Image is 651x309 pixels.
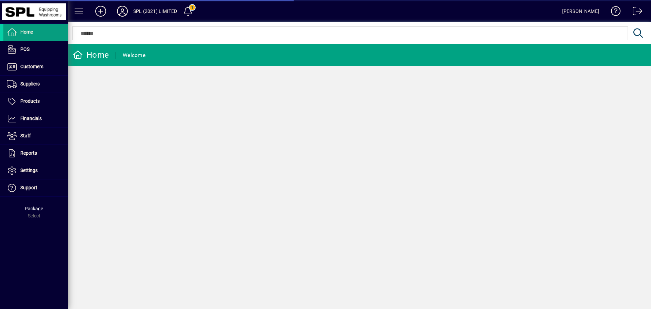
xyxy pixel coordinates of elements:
[3,58,68,75] a: Customers
[3,110,68,127] a: Financials
[562,6,599,17] div: [PERSON_NAME]
[3,93,68,110] a: Products
[133,6,177,17] div: SPL (2021) LIMITED
[73,50,109,60] div: Home
[628,1,643,23] a: Logout
[3,128,68,144] a: Staff
[3,41,68,58] a: POS
[25,206,43,211] span: Package
[20,64,43,69] span: Customers
[20,133,31,138] span: Staff
[20,185,37,190] span: Support
[20,98,40,104] span: Products
[90,5,112,17] button: Add
[20,81,40,86] span: Suppliers
[123,50,145,61] div: Welcome
[20,168,38,173] span: Settings
[606,1,621,23] a: Knowledge Base
[20,150,37,156] span: Reports
[3,76,68,93] a: Suppliers
[3,162,68,179] a: Settings
[20,29,33,35] span: Home
[20,116,42,121] span: Financials
[3,145,68,162] a: Reports
[112,5,133,17] button: Profile
[20,46,29,52] span: POS
[3,179,68,196] a: Support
